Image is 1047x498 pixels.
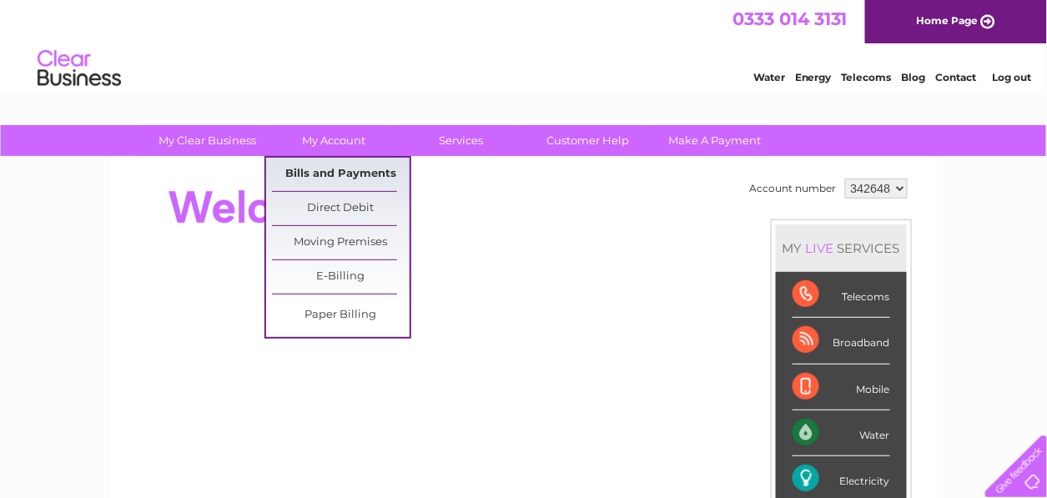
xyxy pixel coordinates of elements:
[272,158,410,191] a: Bills and Payments
[746,174,841,203] td: Account number
[793,410,890,456] div: Water
[793,272,890,318] div: Telecoms
[272,226,410,259] a: Moving Premises
[795,71,832,83] a: Energy
[776,224,907,272] div: MY SERVICES
[272,260,410,294] a: E-Billing
[902,71,926,83] a: Blog
[130,9,919,81] div: Clear Business is a trading name of Verastar Limited (registered in [GEOGRAPHIC_DATA] No. 3667643...
[753,71,785,83] a: Water
[265,125,403,156] a: My Account
[138,125,276,156] a: My Clear Business
[803,240,838,256] div: LIVE
[992,71,1031,83] a: Log out
[272,192,410,225] a: Direct Debit
[646,125,783,156] a: Make A Payment
[37,43,122,94] img: logo.png
[519,125,657,156] a: Customer Help
[936,71,977,83] a: Contact
[392,125,530,156] a: Services
[732,8,848,29] a: 0333 014 3131
[272,299,410,332] a: Paper Billing
[842,71,892,83] a: Telecoms
[793,318,890,364] div: Broadband
[793,365,890,410] div: Mobile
